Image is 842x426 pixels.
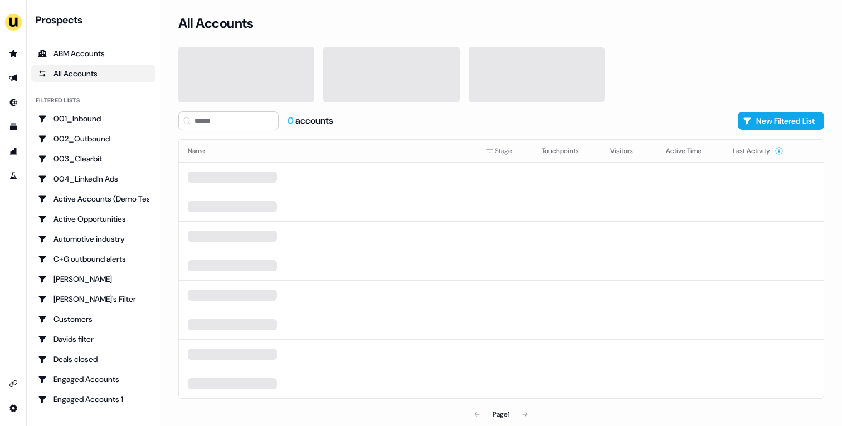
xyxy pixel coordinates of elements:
div: Deals closed [38,354,149,365]
a: Go to Active Accounts (Demo Test) [31,190,155,208]
div: Active Opportunities [38,213,149,224]
a: Go to experiments [4,167,22,185]
div: Filtered lists [36,96,80,105]
a: Go to Automotive industry [31,230,155,248]
a: Go to Davids filter [31,330,155,348]
a: Go to outbound experience [4,69,22,87]
div: 003_Clearbit [38,153,149,164]
div: Stage [486,145,524,156]
div: Active Accounts (Demo Test) [38,193,149,204]
a: Go to 003_Clearbit [31,150,155,168]
h3: All Accounts [178,15,253,32]
div: Customers [38,314,149,325]
div: accounts [288,115,333,127]
a: Go to 001_Inbound [31,110,155,128]
button: Last Activity [733,141,783,161]
button: Active Time [666,141,715,161]
a: ABM Accounts [31,45,155,62]
div: 004_LinkedIn Ads [38,173,149,184]
a: Go to integrations [4,399,22,417]
a: Go to integrations [4,375,22,393]
div: Engaged Accounts 1 [38,394,149,405]
div: All Accounts [38,68,149,79]
div: Automotive industry [38,233,149,244]
button: Touchpoints [542,141,592,161]
a: Go to C+G outbound alerts [31,250,155,268]
button: New Filtered List [738,112,824,130]
div: 001_Inbound [38,113,149,124]
div: [PERSON_NAME]'s Filter [38,293,149,305]
div: C+G outbound alerts [38,253,149,265]
a: All accounts [31,65,155,82]
th: Name [179,140,477,162]
a: Go to Engaged Accounts [31,370,155,388]
a: Go to 002_Outbound [31,130,155,148]
a: Go to templates [4,118,22,136]
a: Go to prospects [4,45,22,62]
div: Page 1 [493,409,509,420]
a: Go to 004_LinkedIn Ads [31,170,155,188]
span: 0 [288,115,295,126]
a: Go to Inbound [4,94,22,111]
div: 002_Outbound [38,133,149,144]
div: ABM Accounts [38,48,149,59]
a: Go to Engaged Accounts 1 [31,390,155,408]
a: Go to Deals closed [31,350,155,368]
div: Engaged Accounts [38,374,149,385]
a: Go to Charlotte Stone [31,270,155,288]
div: Davids filter [38,334,149,345]
div: [PERSON_NAME] [38,273,149,285]
button: Visitors [610,141,646,161]
a: Go to Active Opportunities [31,210,155,228]
a: Go to Charlotte's Filter [31,290,155,308]
a: Go to Customers [31,310,155,328]
div: Prospects [36,13,155,27]
a: Go to attribution [4,143,22,160]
